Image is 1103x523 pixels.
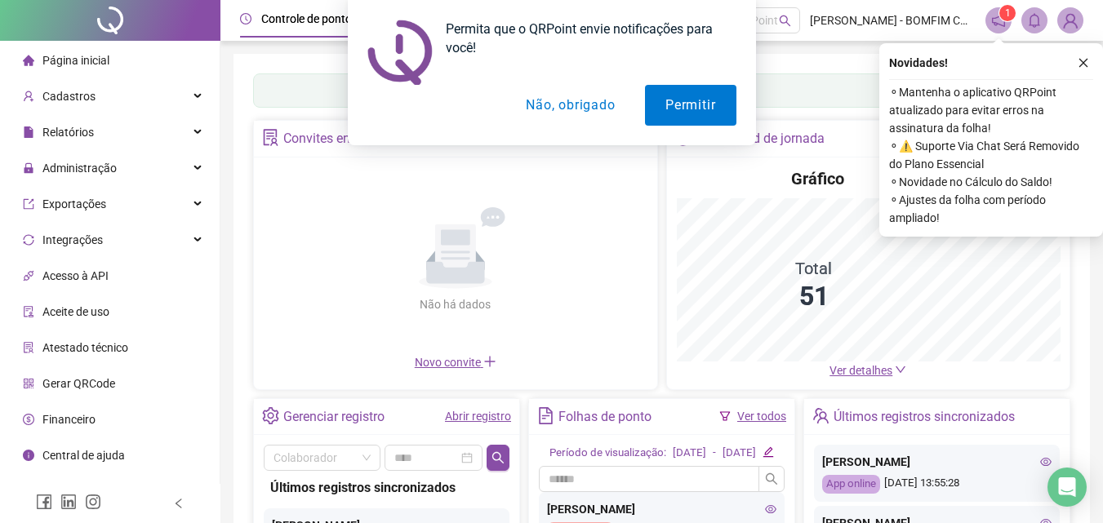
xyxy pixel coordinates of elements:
[42,269,109,282] span: Acesso à API
[433,20,736,57] div: Permita que o QRPoint envie notificações para você!
[23,270,34,281] span: api
[765,503,776,515] span: eye
[763,446,773,457] span: edit
[889,191,1093,227] span: ⚬ Ajustes da folha com período ampliado!
[673,445,706,462] div: [DATE]
[23,198,34,210] span: export
[822,475,880,494] div: App online
[505,85,635,126] button: Não, obrigado
[23,450,34,461] span: info-circle
[42,377,115,390] span: Gerar QRCode
[283,403,385,431] div: Gerenciar registro
[23,378,34,389] span: qrcode
[60,494,77,510] span: linkedin
[380,295,531,313] div: Não há dados
[537,407,554,424] span: file-text
[889,137,1093,173] span: ⚬ ⚠️ Suporte Via Chat Será Removido do Plano Essencial
[415,356,496,369] span: Novo convite
[737,410,786,423] a: Ver todos
[367,20,433,85] img: notification icon
[445,410,511,423] a: Abrir registro
[822,475,1052,494] div: [DATE] 13:55:28
[173,498,185,509] span: left
[1040,456,1052,468] span: eye
[713,445,716,462] div: -
[822,453,1052,471] div: [PERSON_NAME]
[812,407,829,424] span: team
[547,500,776,518] div: [PERSON_NAME]
[889,173,1093,191] span: ⚬ Novidade no Cálculo do Saldo!
[834,403,1015,431] div: Últimos registros sincronizados
[23,234,34,246] span: sync
[829,364,892,377] span: Ver detalhes
[23,414,34,425] span: dollar
[270,477,503,498] div: Últimos registros sincronizados
[42,305,109,318] span: Aceite de uso
[42,449,125,462] span: Central de ajuda
[23,342,34,353] span: solution
[483,355,496,368] span: plus
[558,403,652,431] div: Folhas de ponto
[85,494,101,510] span: instagram
[36,494,52,510] span: facebook
[645,85,736,126] button: Permitir
[23,162,34,174] span: lock
[42,162,117,175] span: Administração
[895,364,906,375] span: down
[549,445,666,462] div: Período de visualização:
[723,445,756,462] div: [DATE]
[1047,468,1087,507] div: Open Intercom Messenger
[42,197,106,211] span: Exportações
[42,341,128,354] span: Atestado técnico
[262,407,279,424] span: setting
[829,364,906,377] a: Ver detalhes down
[719,410,731,422] span: filter
[23,306,34,317] span: audit
[42,413,96,426] span: Financeiro
[765,472,778,485] span: search
[791,167,844,190] h4: Gráfico
[42,233,103,246] span: Integrações
[491,451,505,464] span: search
